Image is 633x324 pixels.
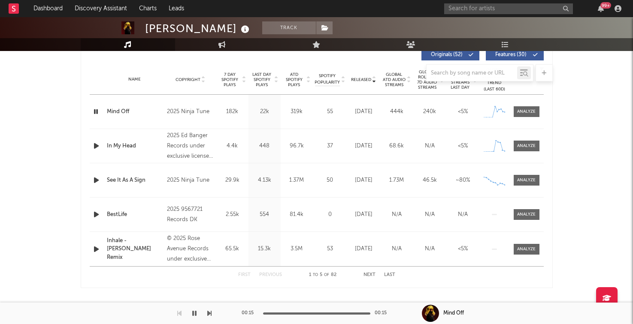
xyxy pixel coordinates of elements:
[349,176,378,185] div: [DATE]
[107,142,163,150] a: In My Head
[259,273,282,277] button: Previous
[448,210,477,219] div: N/A
[382,108,411,116] div: 444k
[283,176,311,185] div: 1.37M
[283,108,311,116] div: 319k
[315,142,345,150] div: 37
[363,273,376,277] button: Next
[251,142,279,150] div: 448
[491,52,531,57] span: Features ( 30 )
[415,210,444,219] div: N/A
[283,210,311,219] div: 81.4k
[598,5,604,12] button: 99+
[167,175,214,186] div: 2025 Ninja Tune
[324,273,329,277] span: of
[382,245,411,253] div: N/A
[349,210,378,219] div: [DATE]
[421,49,479,60] button: Originals(52)
[486,49,544,60] button: Features(30)
[299,270,346,280] div: 1 5 82
[107,176,163,185] a: See It As A Sign
[315,245,345,253] div: 53
[448,142,477,150] div: <5%
[448,245,477,253] div: <5%
[218,142,246,150] div: 4.4k
[349,108,378,116] div: [DATE]
[382,142,411,150] div: 68.6k
[349,142,378,150] div: [DATE]
[251,176,279,185] div: 4.13k
[382,176,411,185] div: 1.73M
[600,2,611,9] div: 99 +
[218,245,246,253] div: 65.5k
[315,210,345,219] div: 0
[167,131,214,162] div: 2025 Ed Banger Records under exclusive license to Because Music
[448,108,477,116] div: <5%
[218,210,246,219] div: 2.55k
[283,245,311,253] div: 3.5M
[415,176,444,185] div: 46.5k
[415,108,444,116] div: 240k
[167,234,214,264] div: © 2025 Rose Avenue Records under exclusive license to Reprise Records
[251,108,279,116] div: 22k
[251,210,279,219] div: 554
[448,176,477,185] div: ~ 80 %
[375,308,392,318] div: 00:15
[251,245,279,253] div: 15.3k
[349,245,378,253] div: [DATE]
[315,108,345,116] div: 55
[107,108,163,116] a: Mind Off
[167,204,214,225] div: 2025 9567721 Records DK
[283,142,311,150] div: 96.7k
[382,210,411,219] div: N/A
[427,70,517,77] input: Search by song name or URL
[242,308,259,318] div: 00:15
[415,142,444,150] div: N/A
[262,21,316,34] button: Track
[427,52,466,57] span: Originals ( 52 )
[107,237,163,262] a: Inhale - [PERSON_NAME] Remix
[443,309,464,317] div: Mind Off
[315,176,345,185] div: 50
[444,3,573,14] input: Search for artists
[145,21,251,36] div: [PERSON_NAME]
[313,273,318,277] span: to
[167,107,214,117] div: 2025 Ninja Tune
[107,210,163,219] a: BestLife
[238,273,251,277] button: First
[384,273,395,277] button: Last
[415,245,444,253] div: N/A
[218,108,246,116] div: 182k
[218,176,246,185] div: 29.9k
